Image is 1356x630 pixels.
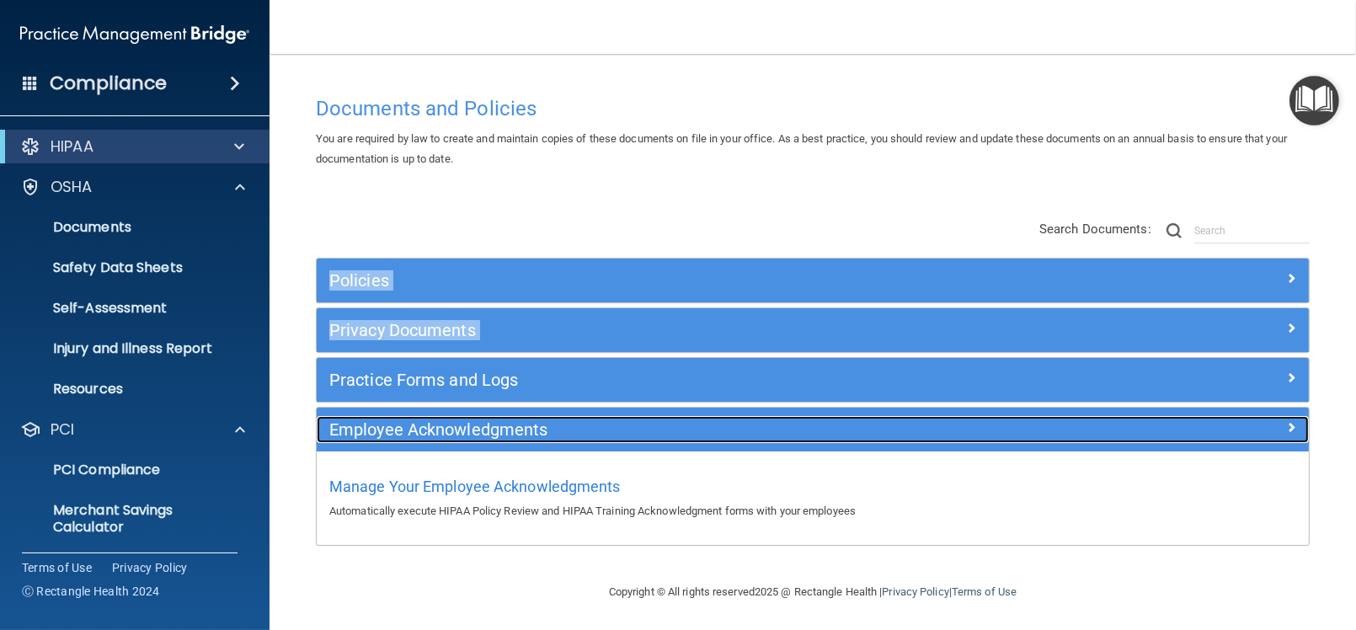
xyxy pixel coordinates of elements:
[51,177,93,197] p: OSHA
[329,420,1049,439] h5: Employee Acknowledgments
[11,340,241,357] p: Injury and Illness Report
[329,416,1296,443] a: Employee Acknowledgments
[329,271,1049,290] h5: Policies
[1289,76,1339,125] button: Open Resource Center
[329,482,621,494] a: Manage Your Employee Acknowledgments
[11,219,241,236] p: Documents
[329,501,1296,521] p: Automatically execute HIPAA Policy Review and HIPAA Training Acknowledgment forms with your emplo...
[11,462,241,478] p: PCI Compliance
[11,259,241,276] p: Safety Data Sheets
[11,502,241,536] p: Merchant Savings Calculator
[22,559,92,576] a: Terms of Use
[1194,218,1310,243] input: Search
[1065,511,1336,578] iframe: Drift Widget Chat Controller
[952,585,1017,598] a: Terms of Use
[112,559,188,576] a: Privacy Policy
[329,371,1049,389] h5: Practice Forms and Logs
[316,98,1310,120] h4: Documents and Policies
[882,585,948,598] a: Privacy Policy
[11,300,241,317] p: Self-Assessment
[11,381,241,398] p: Resources
[329,366,1296,393] a: Practice Forms and Logs
[22,583,160,600] span: Ⓒ Rectangle Health 2024
[1039,222,1151,237] span: Search Documents:
[51,136,93,157] p: HIPAA
[329,321,1049,339] h5: Privacy Documents
[329,317,1296,344] a: Privacy Documents
[20,18,249,51] img: PMB logo
[20,419,245,440] a: PCI
[51,419,74,440] p: PCI
[316,132,1287,165] span: You are required by law to create and maintain copies of these documents on file in your office. ...
[1166,223,1182,238] img: ic-search.3b580494.png
[20,177,245,197] a: OSHA
[329,478,621,495] span: Manage Your Employee Acknowledgments
[505,565,1120,619] div: Copyright © All rights reserved 2025 @ Rectangle Health | |
[20,136,244,157] a: HIPAA
[329,267,1296,294] a: Policies
[50,72,167,95] h4: Compliance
